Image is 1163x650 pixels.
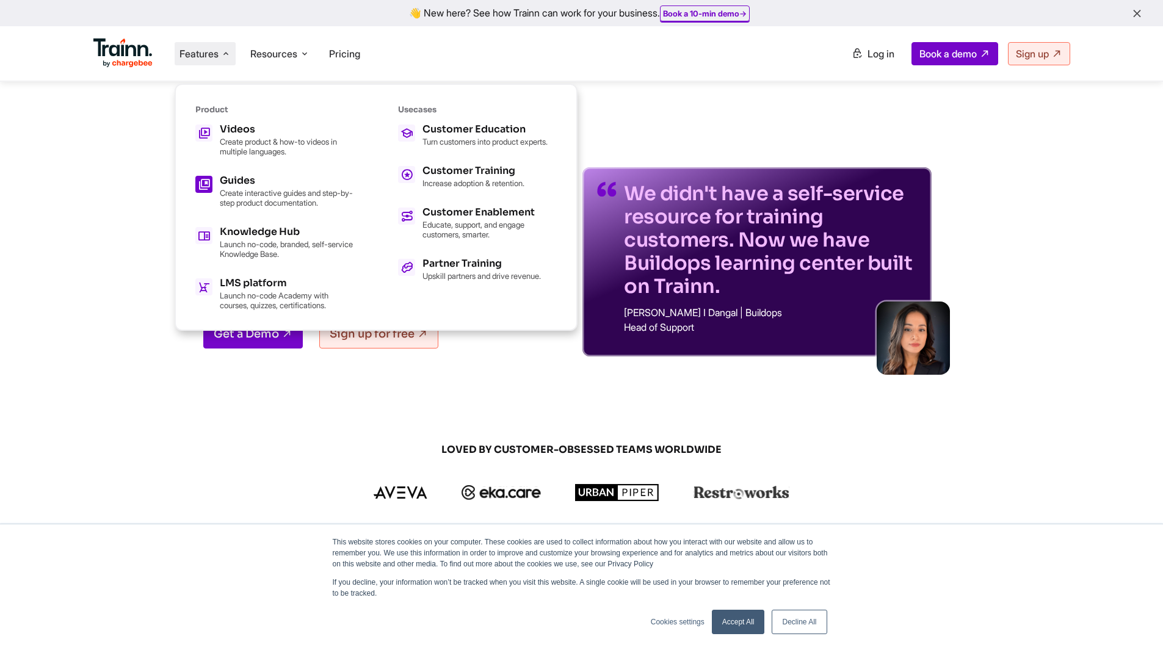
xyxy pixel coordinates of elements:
[7,7,1156,19] div: 👋 New here? See how Trainn can work for your business.
[911,42,998,65] a: Book a demo
[868,48,894,60] span: Log in
[422,125,548,134] h5: Customer Education
[694,486,789,499] img: restroworks logo
[203,319,303,348] a: Get a Demo
[398,125,557,146] a: Customer Education Turn customers into product experts.
[422,259,541,269] h5: Partner Training
[220,239,354,259] p: Launch no-code, branded, self-service Knowledge Base.
[877,302,950,375] img: sabina-buildops.d2e8138.png
[333,577,831,599] p: If you decline, your information won’t be tracked when you visit this website. A single cookie wi...
[220,227,354,237] h5: Knowledge Hub
[220,176,354,186] h5: Guides
[844,43,902,65] a: Log in
[220,278,354,288] h5: LMS platform
[919,48,977,60] span: Book a demo
[663,9,747,18] a: Book a 10-min demo→
[179,47,219,60] span: Features
[398,104,557,115] h6: Usecases
[712,610,765,634] a: Accept All
[422,166,524,176] h5: Customer Training
[422,208,557,217] h5: Customer Enablement
[93,38,153,68] img: Trainn Logo
[1016,48,1049,60] span: Sign up
[663,9,739,18] b: Book a 10-min demo
[624,308,917,317] p: [PERSON_NAME] I Dangal | Buildops
[651,616,705,627] a: Cookies settings
[398,259,557,281] a: Partner Training Upskill partners and drive revenue.
[220,137,354,156] p: Create product & how-to videos in multiple languages.
[398,208,557,239] a: Customer Enablement Educate, support, and engage customers, smarter.
[624,182,917,298] p: We didn't have a self-service resource for training customers. Now we have Buildops learning cent...
[195,125,354,156] a: Videos Create product & how-to videos in multiple languages.
[333,536,831,569] p: This website stores cookies on your computer. These cookies are used to collect information about...
[220,188,354,208] p: Create interactive guides and step-by-step product documentation.
[624,322,917,332] p: Head of Support
[329,48,360,60] a: Pricing
[422,137,548,146] p: Turn customers into product experts.
[195,278,354,310] a: LMS platform Launch no-code Academy with courses, quizzes, certifications.
[422,220,557,239] p: Educate, support, and engage customers, smarter.
[195,176,354,208] a: Guides Create interactive guides and step-by-step product documentation.
[1008,42,1070,65] a: Sign up
[597,182,617,197] img: quotes-purple.41a7099.svg
[220,291,354,310] p: Launch no-code Academy with courses, quizzes, certifications.
[250,47,297,60] span: Resources
[462,485,541,500] img: ekacare logo
[422,271,541,281] p: Upskill partners and drive revenue.
[319,319,438,348] a: Sign up for free
[575,484,659,501] img: urbanpiper logo
[772,610,827,634] a: Decline All
[195,104,354,115] h6: Product
[220,125,354,134] h5: Videos
[374,486,427,499] img: aveva logo
[289,443,875,457] span: LOVED BY CUSTOMER-OBSESSED TEAMS WORLDWIDE
[195,227,354,259] a: Knowledge Hub Launch no-code, branded, self-service Knowledge Base.
[422,178,524,188] p: Increase adoption & retention.
[398,166,557,188] a: Customer Training Increase adoption & retention.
